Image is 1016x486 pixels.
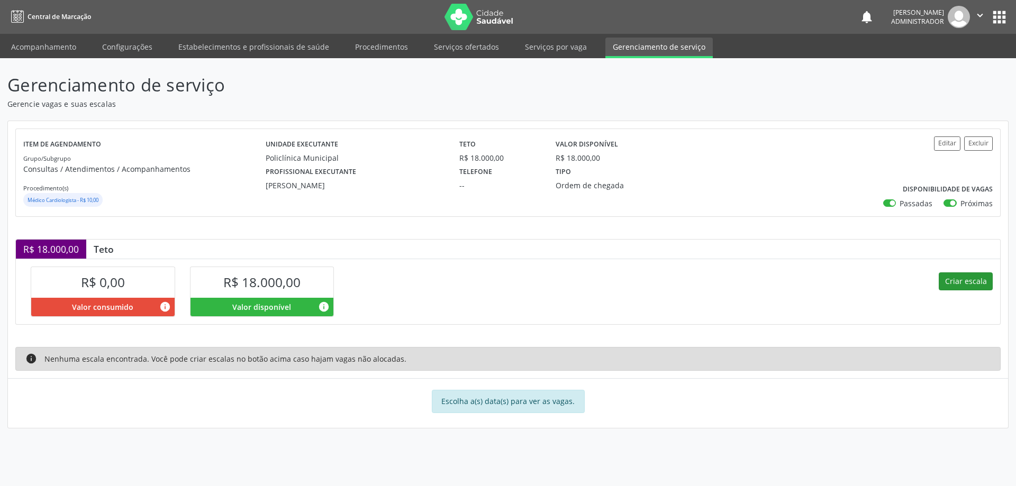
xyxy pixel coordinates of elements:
[7,8,91,25] a: Central de Marcação
[459,136,476,153] label: Teto
[171,38,337,56] a: Estabelecimentos e profissionais de saúde
[318,301,330,313] i: Valor disponível para agendamentos feitos para este serviço
[23,184,68,192] small: Procedimento(s)
[81,273,125,291] span: R$ 0,00
[964,136,993,151] button: Excluir
[518,38,594,56] a: Serviços por vaga
[4,38,84,56] a: Acompanhamento
[25,353,37,364] i: info
[7,72,708,98] p: Gerenciamento de serviço
[556,136,618,153] label: Valor disponível
[427,38,506,56] a: Serviços ofertados
[23,154,71,162] small: Grupo/Subgrupo
[556,152,600,163] div: R$ 18.000,00
[7,98,708,109] p: Gerencie vagas e suas escalas
[15,347,1001,371] div: Nenhuma escala encontrada. Você pode criar escalas no botão acima caso hajam vagas não alocadas.
[960,198,993,209] label: Próximas
[903,181,993,198] label: Disponibilidade de vagas
[159,301,171,313] i: Valor consumido por agendamentos feitos para este serviço
[72,301,133,313] span: Valor consumido
[348,38,415,56] a: Procedimentos
[266,180,444,191] div: [PERSON_NAME]
[556,163,571,180] label: Tipo
[974,10,986,21] i: 
[990,8,1009,26] button: apps
[970,6,990,28] button: 
[23,136,101,153] label: Item de agendamento
[605,38,713,58] a: Gerenciamento de serviço
[459,163,492,180] label: Telefone
[28,197,98,204] small: Médico Cardiologista - R$ 10,00
[459,180,541,191] div: --
[859,10,874,24] button: notifications
[223,273,301,291] span: R$ 18.000,00
[86,243,121,255] div: Teto
[900,198,932,209] label: Passadas
[232,301,291,313] span: Valor disponível
[266,152,444,163] div: Policlínica Municipal
[948,6,970,28] img: img
[432,390,585,413] div: Escolha a(s) data(s) para ver as vagas.
[939,272,993,290] button: Criar escala
[16,240,86,259] div: R$ 18.000,00
[891,17,944,26] span: Administrador
[891,8,944,17] div: [PERSON_NAME]
[556,180,686,191] div: Ordem de chegada
[934,136,960,151] button: Editar
[266,163,356,180] label: Profissional executante
[459,152,541,163] div: R$ 18.000,00
[266,136,338,153] label: Unidade executante
[95,38,160,56] a: Configurações
[28,12,91,21] span: Central de Marcação
[23,163,266,175] p: Consultas / Atendimentos / Acompanhamentos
